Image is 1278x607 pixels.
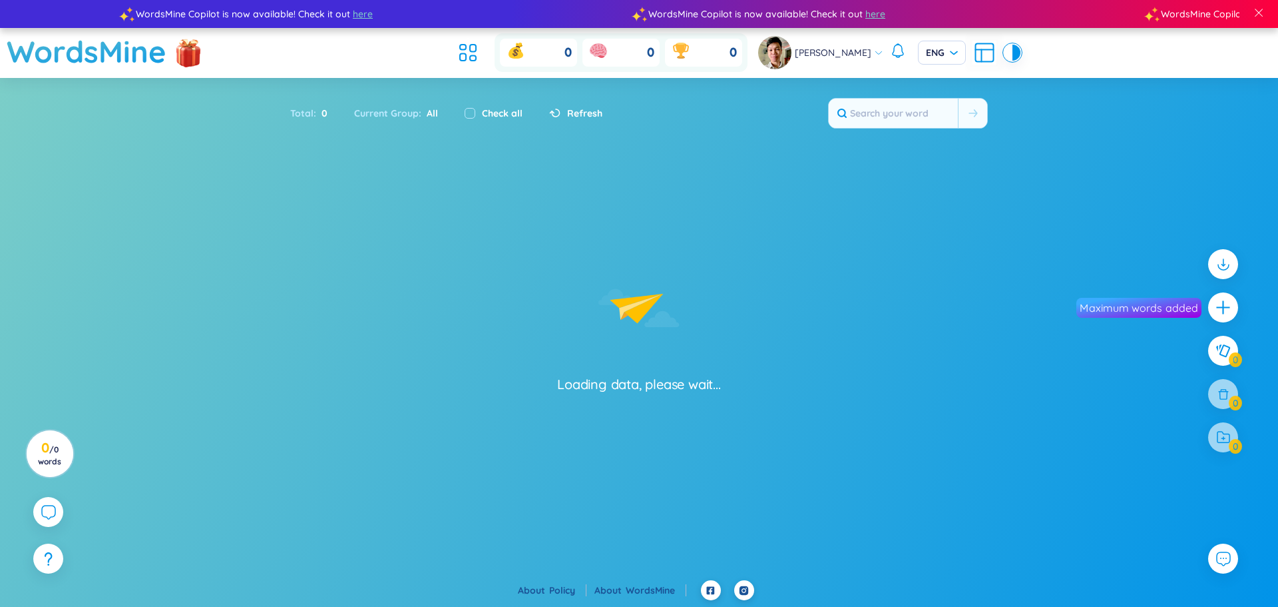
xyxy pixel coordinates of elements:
[647,45,654,61] span: 0
[341,99,451,127] div: Current Group :
[175,32,202,72] img: flashSalesIcon.a7f4f837.png
[557,375,720,394] div: Loading data, please wait...
[549,584,586,596] a: Policy
[38,444,61,466] span: / 0 words
[7,28,166,75] a: WordsMine
[1215,299,1231,316] span: plus
[926,46,958,59] span: ENG
[865,7,885,21] span: here
[482,106,523,121] label: Check all
[758,36,795,69] a: avatar
[421,107,438,119] span: All
[352,7,372,21] span: here
[626,584,686,596] a: WordsMine
[564,45,572,61] span: 0
[126,7,638,21] div: WordsMine Copilot is now available! Check it out
[518,583,586,598] div: About
[35,442,65,466] h3: 0
[638,7,1151,21] div: WordsMine Copilot is now available! Check it out
[758,36,791,69] img: avatar
[730,45,737,61] span: 0
[829,99,958,128] input: Search your word
[567,106,602,121] span: Refresh
[594,583,686,598] div: About
[290,99,341,127] div: Total :
[795,45,871,60] span: [PERSON_NAME]
[316,106,327,121] span: 0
